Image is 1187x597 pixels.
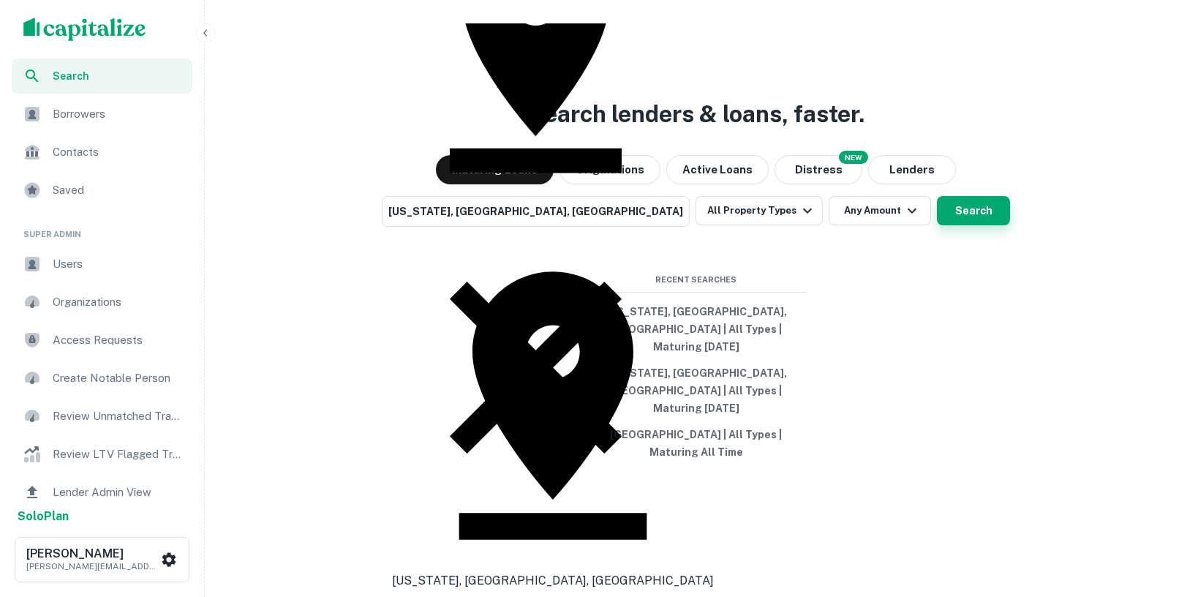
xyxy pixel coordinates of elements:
span: Users [53,255,184,273]
span: Organizations [53,293,184,311]
p: [PERSON_NAME][EMAIL_ADDRESS][PERSON_NAME][DOMAIN_NAME] [26,560,158,573]
h3: Search lenders & loans, faster. [528,97,864,132]
span: Search [53,68,184,84]
a: Contacts [12,135,192,170]
a: Saved [12,173,192,208]
img: capitalize-logo.png [23,18,146,41]
button: All Property Types [696,196,823,225]
a: Review Unmatched Transactions [12,399,192,434]
button: Any Amount [829,196,931,225]
iframe: Chat Widget [1114,480,1187,550]
span: Create Notable Person [53,369,184,387]
a: Organizations [12,285,192,320]
button: [PERSON_NAME][PERSON_NAME][EMAIL_ADDRESS][PERSON_NAME][DOMAIN_NAME] [15,537,189,582]
span: Borrowers [53,105,184,123]
h6: [PERSON_NAME] [26,548,158,560]
button: [US_STATE], [GEOGRAPHIC_DATA], [GEOGRAPHIC_DATA] [382,196,690,227]
li: Super Admin [12,211,192,247]
span: Review LTV Flagged Transactions [53,446,184,463]
a: Lender Admin View [12,475,192,510]
span: Contacts [53,143,184,161]
span: Lender Admin View [53,484,184,501]
span: Saved [53,181,184,199]
div: NEW [839,151,868,164]
strong: Solo Plan [18,509,69,523]
button: Search distressed loans with lien and other non-mortgage details. [775,155,862,184]
button: Search [937,196,1010,225]
a: Borrowers [12,97,192,132]
a: SoloPlan [18,508,69,525]
button: Lenders [868,155,956,184]
span: Review Unmatched Transactions [53,408,184,425]
a: Create Notable Person [12,361,192,396]
a: Review LTV Flagged Transactions [12,437,192,472]
span: [US_STATE], [GEOGRAPHIC_DATA], [GEOGRAPHIC_DATA] [392,574,714,587]
button: Active Loans [666,155,769,184]
a: Search [12,59,192,94]
span: Access Requests [53,331,184,349]
a: Users [12,247,192,282]
a: Access Requests [12,323,192,358]
span: [US_STATE], [GEOGRAPHIC_DATA], [GEOGRAPHIC_DATA] [388,206,683,217]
